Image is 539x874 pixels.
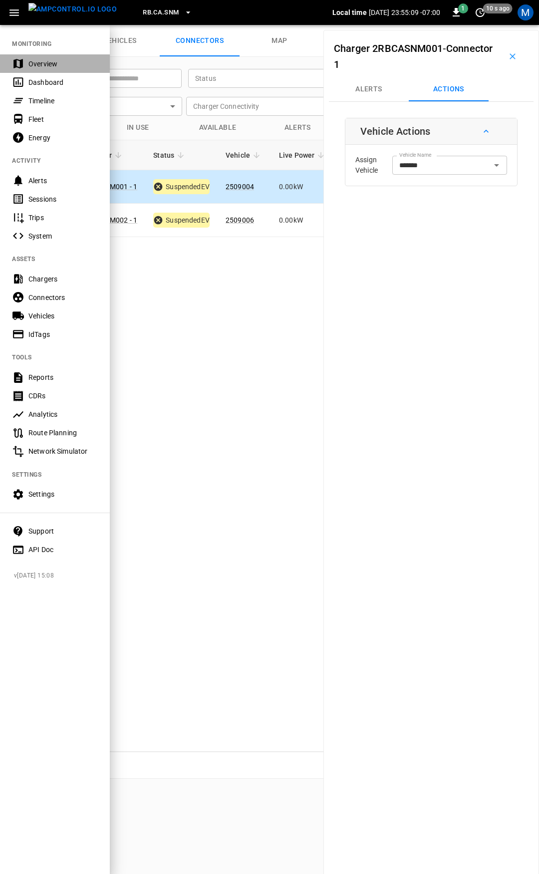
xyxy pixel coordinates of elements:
div: Dashboard [28,77,98,87]
div: Analytics [28,409,98,419]
div: CDRs [28,391,98,401]
p: [DATE] 23:55:09 -07:00 [369,7,440,17]
div: Chargers [28,274,98,284]
div: Trips [28,213,98,223]
span: 10 s ago [483,3,513,13]
div: Support [28,526,98,536]
p: Local time [332,7,367,17]
div: Sessions [28,194,98,204]
button: set refresh interval [472,4,488,20]
div: Alerts [28,176,98,186]
div: Reports [28,372,98,382]
div: profile-icon [518,4,534,20]
div: Settings [28,489,98,499]
div: Network Simulator [28,446,98,456]
div: Route Planning [28,428,98,438]
div: Fleet [28,114,98,124]
span: v [DATE] 15:08 [14,571,102,581]
div: Vehicles [28,311,98,321]
div: Timeline [28,96,98,106]
div: Energy [28,133,98,143]
div: Overview [28,59,98,69]
img: ampcontrol.io logo [28,3,117,15]
span: 1 [458,3,468,13]
div: API Doc [28,545,98,555]
span: RB.CA.SNM [143,7,179,18]
div: IdTags [28,329,98,339]
div: Connectors [28,292,98,302]
div: System [28,231,98,241]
